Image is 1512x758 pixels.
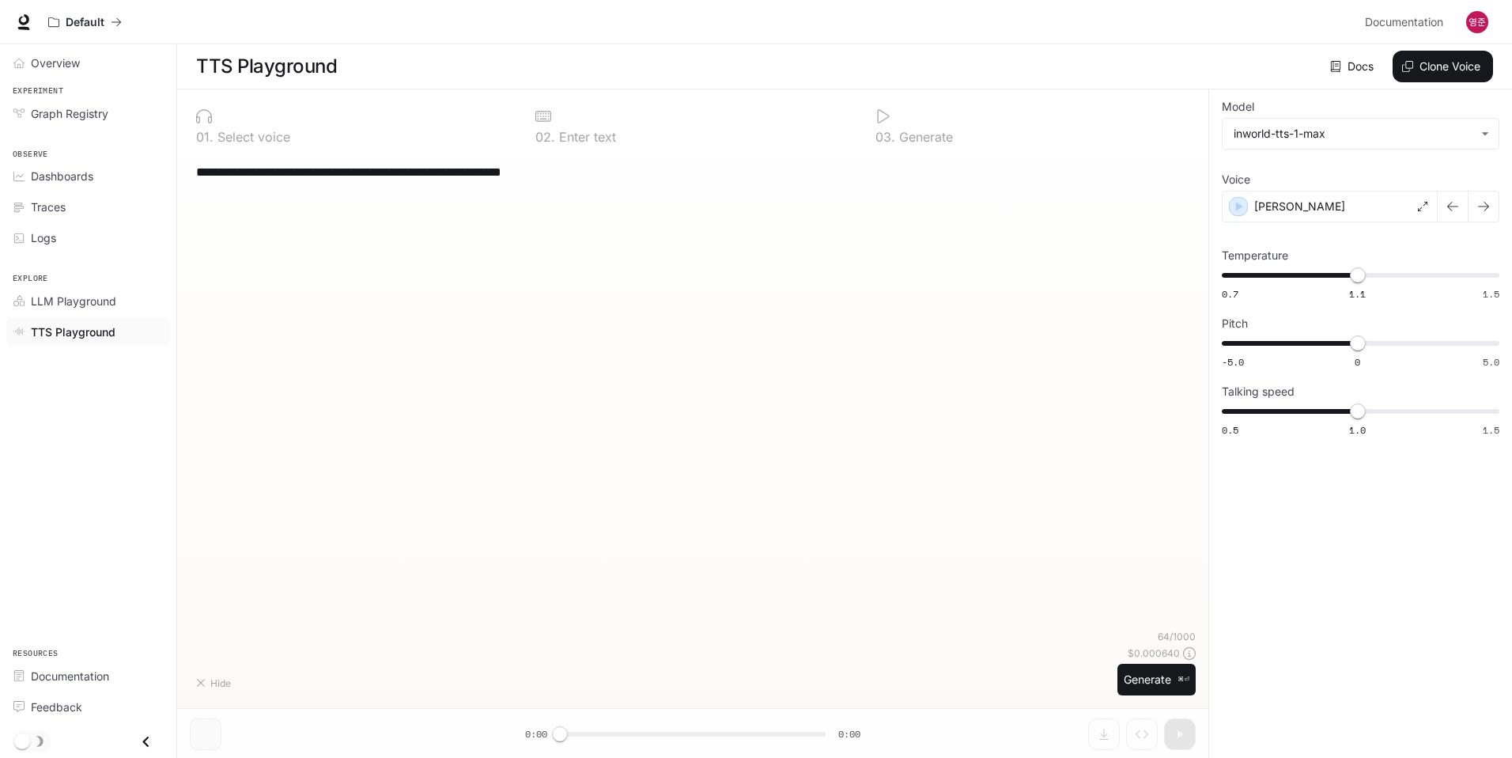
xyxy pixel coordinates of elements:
[1355,355,1360,369] span: 0
[1222,318,1248,329] p: Pitch
[214,131,290,143] p: Select voice
[1466,11,1488,33] img: User avatar
[1222,250,1288,261] p: Temperature
[1234,126,1473,142] div: inworld-tts-1-max
[6,662,170,690] a: Documentation
[1359,6,1455,38] a: Documentation
[1349,287,1366,301] span: 1.1
[14,732,30,749] span: Dark mode toggle
[31,199,66,215] span: Traces
[6,318,170,346] a: TTS Playground
[190,670,240,695] button: Hide
[555,131,616,143] p: Enter text
[1222,386,1295,397] p: Talking speed
[196,51,337,82] h1: TTS Playground
[6,193,170,221] a: Traces
[31,699,82,715] span: Feedback
[31,293,116,309] span: LLM Playground
[41,6,129,38] button: All workspaces
[6,162,170,190] a: Dashboards
[6,100,170,127] a: Graph Registry
[1223,119,1499,149] div: inworld-tts-1-max
[1254,199,1345,214] p: [PERSON_NAME]
[6,287,170,315] a: LLM Playground
[1222,174,1250,185] p: Voice
[1393,51,1493,82] button: Clone Voice
[31,105,108,122] span: Graph Registry
[1222,287,1238,301] span: 0.7
[31,324,115,340] span: TTS Playground
[6,224,170,252] a: Logs
[1222,423,1238,437] span: 0.5
[1177,675,1189,684] p: ⌘⏎
[895,131,953,143] p: Generate
[1483,423,1499,437] span: 1.5
[1349,423,1366,437] span: 1.0
[1483,355,1499,369] span: 5.0
[31,668,109,684] span: Documentation
[1158,630,1196,643] p: 64 / 1000
[6,49,170,77] a: Overview
[6,693,170,721] a: Feedback
[875,131,895,143] p: 0 3 .
[128,726,164,758] button: Close drawer
[1483,287,1499,301] span: 1.5
[535,131,555,143] p: 0 2 .
[196,131,214,143] p: 0 1 .
[1128,646,1180,660] p: $ 0.000640
[66,16,104,29] p: Default
[1117,664,1196,696] button: Generate⌘⏎
[1327,51,1380,82] a: Docs
[1222,101,1254,112] p: Model
[31,55,80,71] span: Overview
[1461,6,1493,38] button: User avatar
[1222,355,1244,369] span: -5.0
[1365,13,1443,32] span: Documentation
[31,168,93,184] span: Dashboards
[31,229,56,246] span: Logs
